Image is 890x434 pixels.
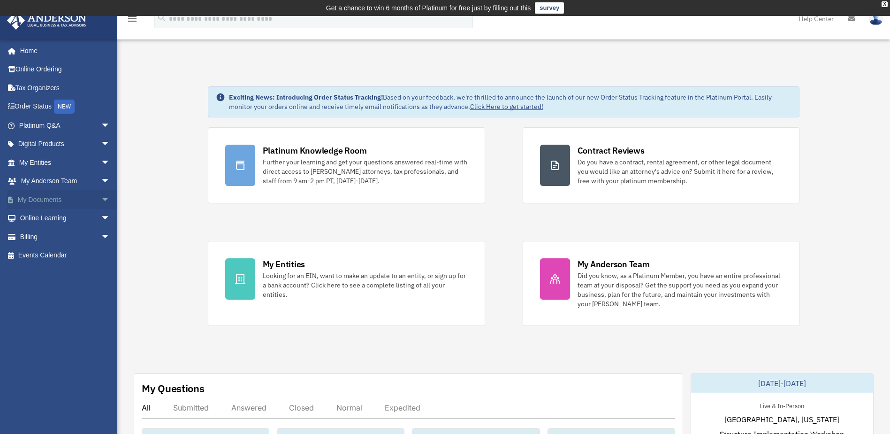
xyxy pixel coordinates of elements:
[127,13,138,24] i: menu
[54,100,75,114] div: NEW
[101,116,120,135] span: arrow_drop_down
[326,2,531,14] div: Get a chance to win 6 months of Platinum for free just by filling out this
[229,93,383,101] strong: Exciting News: Introducing Order Status Tracking!
[101,172,120,191] span: arrow_drop_down
[101,153,120,172] span: arrow_drop_down
[7,97,124,116] a: Order StatusNEW
[385,403,420,412] div: Expedited
[336,403,362,412] div: Normal
[263,157,468,186] div: Further your learning and get your questions answered real-time with direct access to [PERSON_NAM...
[208,241,485,326] a: My Entities Looking for an EIN, want to make an update to an entity, or sign up for a bank accoun...
[724,414,839,425] span: [GEOGRAPHIC_DATA], [US_STATE]
[173,403,209,412] div: Submitted
[127,16,138,24] a: menu
[7,172,124,191] a: My Anderson Teamarrow_drop_down
[289,403,314,412] div: Closed
[231,403,266,412] div: Answered
[7,135,124,154] a: Digital Productsarrow_drop_down
[470,102,543,111] a: Click Here to get started!
[208,127,485,203] a: Platinum Knowledge Room Further your learning and get your questions answered real-time with dire...
[523,127,800,203] a: Contract Reviews Do you have a contract, rental agreement, or other legal document you would like...
[7,78,124,97] a: Tax Organizers
[157,13,167,23] i: search
[7,153,124,172] a: My Entitiesarrow_drop_down
[142,403,151,412] div: All
[7,60,124,79] a: Online Ordering
[263,258,305,270] div: My Entities
[229,93,792,111] div: Based on your feedback, we're thrilled to announce the launch of our new Order Status Tracking fe...
[7,190,124,209] a: My Documentsarrow_drop_down
[7,116,124,135] a: Platinum Q&Aarrow_drop_down
[578,145,645,156] div: Contract Reviews
[578,157,783,186] div: Do you have a contract, rental agreement, or other legal document you would like an attorney's ad...
[101,227,120,247] span: arrow_drop_down
[7,209,124,228] a: Online Learningarrow_drop_down
[4,11,89,30] img: Anderson Advisors Platinum Portal
[578,271,783,309] div: Did you know, as a Platinum Member, you have an entire professional team at your disposal? Get th...
[7,41,120,60] a: Home
[142,381,205,395] div: My Questions
[578,258,650,270] div: My Anderson Team
[752,400,812,410] div: Live & In-Person
[869,12,883,25] img: User Pic
[101,209,120,228] span: arrow_drop_down
[882,1,888,7] div: close
[523,241,800,326] a: My Anderson Team Did you know, as a Platinum Member, you have an entire professional team at your...
[691,374,873,393] div: [DATE]-[DATE]
[101,190,120,209] span: arrow_drop_down
[7,227,124,246] a: Billingarrow_drop_down
[535,2,564,14] a: survey
[263,271,468,299] div: Looking for an EIN, want to make an update to an entity, or sign up for a bank account? Click her...
[7,246,124,265] a: Events Calendar
[263,145,367,156] div: Platinum Knowledge Room
[101,135,120,154] span: arrow_drop_down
